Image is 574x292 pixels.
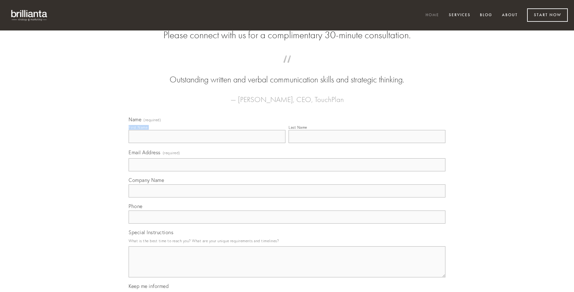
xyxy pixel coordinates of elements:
[421,10,443,21] a: Home
[129,237,445,245] p: What is the best time to reach you? What are your unique requirements and timelines?
[129,125,148,130] div: First Name
[139,62,435,86] blockquote: Outstanding written and verbal communication skills and strategic thinking.
[129,203,143,209] span: Phone
[527,8,568,22] a: Start Now
[143,118,161,122] span: (required)
[129,177,164,183] span: Company Name
[289,125,307,130] div: Last Name
[445,10,475,21] a: Services
[476,10,496,21] a: Blog
[129,283,169,289] span: Keep me informed
[139,62,435,74] span: “
[498,10,522,21] a: About
[6,6,53,24] img: brillianta - research, strategy, marketing
[129,29,445,41] h2: Please connect with us for a complimentary 30-minute consultation.
[139,86,435,106] figcaption: — [PERSON_NAME], CEO, TouchPlan
[129,229,173,235] span: Special Instructions
[129,149,161,155] span: Email Address
[163,149,180,157] span: (required)
[129,116,141,123] span: Name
